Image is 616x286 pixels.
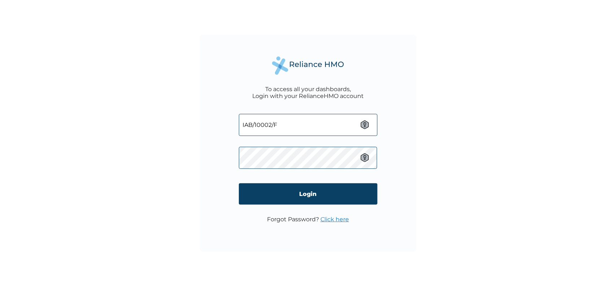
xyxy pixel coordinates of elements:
[267,216,349,223] p: Forgot Password?
[320,216,349,223] a: Click here
[239,114,377,136] input: Email address or HMO ID
[239,183,377,205] input: Login
[252,86,364,99] div: To access all your dashboards, Login with your RelianceHMO account
[272,56,344,75] img: Reliance Health's Logo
